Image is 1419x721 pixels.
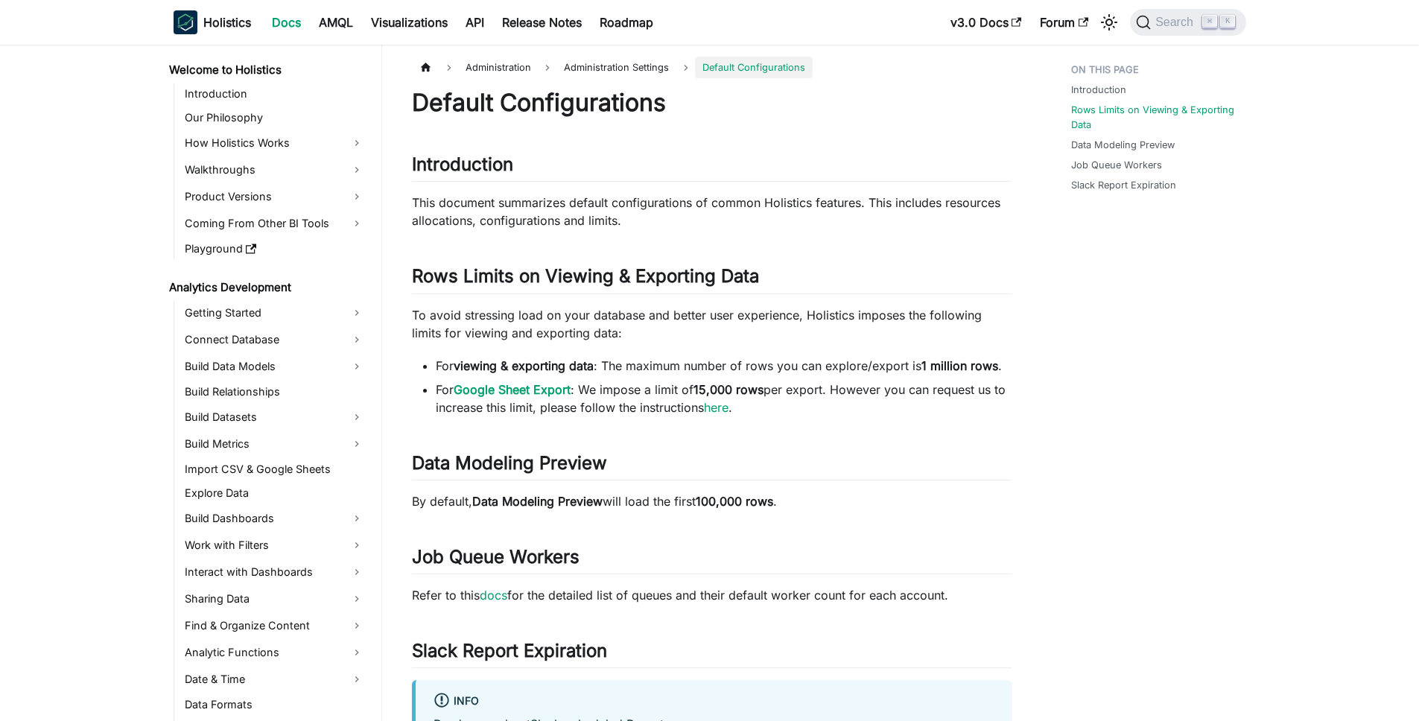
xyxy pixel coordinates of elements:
a: Date & Time [180,667,369,691]
p: Refer to this for the detailed list of queues and their default worker count for each account. [412,586,1012,604]
a: Build Datasets [180,405,369,429]
a: Google Sheet Export [454,382,571,397]
a: Introduction [180,83,369,104]
b: Holistics [203,13,251,31]
a: Data Formats [180,694,369,715]
img: Holistics [174,10,197,34]
a: Analytic Functions [180,641,369,664]
a: Getting Started [180,301,369,325]
a: Import CSV & Google Sheets [180,459,369,480]
a: Slack Report Expiration [1071,178,1176,192]
p: By default, will load the first . [412,492,1012,510]
a: Home page [412,57,440,78]
a: Introduction [1071,83,1126,97]
a: Welcome to Holistics [165,60,369,80]
a: Interact with Dashboards [180,560,369,584]
p: This document summarizes default configurations of common Holistics features. This includes resou... [412,194,1012,229]
a: Roadmap [591,10,662,34]
li: For : The maximum number of rows you can explore/export is . [436,357,1012,375]
strong: 15,000 rows [693,382,764,397]
a: Sharing Data [180,587,369,611]
a: Build Metrics [180,432,369,456]
a: Our Philosophy [180,107,369,128]
span: Search [1151,16,1202,29]
a: Rows Limits on Viewing & Exporting Data [1071,103,1237,131]
h2: Rows Limits on Viewing & Exporting Data [412,265,1012,293]
a: Find & Organize Content [180,614,369,638]
a: here [704,400,728,415]
a: Build Data Models [180,355,369,378]
a: Data Modeling Preview [1071,138,1175,152]
span: Administration Settings [556,57,676,78]
kbd: ⌘ [1202,15,1217,28]
button: Switch between dark and light mode (currently light mode) [1097,10,1121,34]
a: Playground [180,238,369,259]
a: Analytics Development [165,277,369,298]
a: How Holistics Works [180,131,369,155]
a: Build Dashboards [180,506,369,530]
a: Product Versions [180,185,369,209]
a: v3.0 Docs [942,10,1031,34]
strong: 1 million rows [921,358,998,373]
h2: Job Queue Workers [412,546,1012,574]
nav: Docs sidebar [159,45,382,721]
h2: Data Modeling Preview [412,452,1012,480]
a: docs [480,588,507,603]
strong: Data Modeling Preview [472,494,603,509]
span: Default Configurations [695,57,813,78]
a: Docs [263,10,310,34]
kbd: K [1220,15,1235,28]
button: Search (Command+K) [1130,9,1245,36]
div: info [434,692,994,711]
a: Release Notes [493,10,591,34]
a: Walkthroughs [180,158,369,182]
h2: Slack Report Expiration [412,640,1012,668]
a: Coming From Other BI Tools [180,212,369,235]
a: Build Relationships [180,381,369,402]
strong: 100,000 rows [696,494,773,509]
span: Administration [458,57,539,78]
a: Visualizations [362,10,457,34]
h1: Default Configurations [412,88,1012,118]
li: For : We impose a limit of per export. However you can request us to increase this limit, please ... [436,381,1012,416]
a: Explore Data [180,483,369,504]
a: Connect Database [180,328,369,352]
a: AMQL [310,10,362,34]
nav: Breadcrumbs [412,57,1012,78]
p: To avoid stressing load on your database and better user experience, Holistics imposes the follow... [412,306,1012,342]
h2: Introduction [412,153,1012,182]
a: Forum [1031,10,1097,34]
a: Work with Filters [180,533,369,557]
a: Job Queue Workers [1071,158,1162,172]
a: API [457,10,493,34]
a: HolisticsHolistics [174,10,251,34]
strong: viewing & exporting data [454,358,594,373]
